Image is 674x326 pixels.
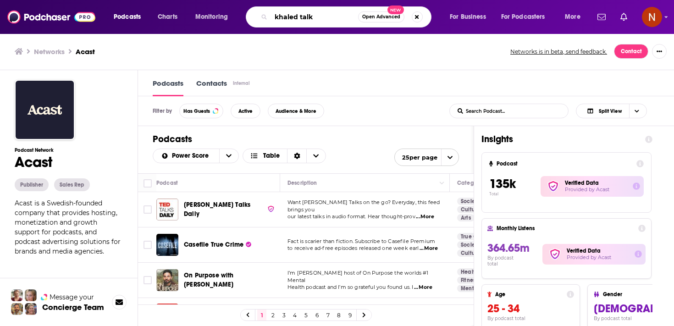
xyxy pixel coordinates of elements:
h1: Acast [15,153,123,171]
h4: By podcast total [487,255,525,267]
button: Has Guests [179,104,223,118]
span: our latest talks in audio format. Hear thought-prov [287,213,415,220]
a: 7 [323,309,332,320]
h4: Monthly Listens [497,225,634,232]
a: 6 [312,309,321,320]
button: open menu [153,153,219,159]
span: [PERSON_NAME] Talks Daily [184,201,250,218]
span: Health podcast and I’m so grateful you found us. I [287,284,414,290]
a: Acast [76,47,95,56]
span: Active [238,109,253,114]
span: Toggle select row [144,205,152,214]
span: New [387,6,404,14]
button: Choose View [576,104,647,118]
span: For Business [450,11,486,23]
img: Casefile True Crime [156,234,178,256]
h5: Provided by Acast [565,186,625,193]
span: Split View [599,109,622,114]
a: Fitness [457,276,481,284]
span: Open Advanced [362,15,400,19]
span: Power Score [172,153,212,159]
span: More [565,11,580,23]
input: Search podcasts, credits, & more... [271,10,358,24]
button: Audience & More [268,104,324,118]
button: open menu [394,149,459,166]
span: 364.65m [487,241,530,255]
a: On Purpose with Jay Shetty [156,269,178,291]
h4: Podcast [497,160,633,167]
img: Sydney Profile [11,289,23,301]
img: Jules Profile [25,289,37,301]
div: Sort Direction [287,149,306,163]
img: User Profile [642,7,662,27]
span: On Purpose with [PERSON_NAME] [184,271,234,288]
span: Logged in as AdelNBM [642,7,662,27]
a: Society [457,198,483,205]
h3: Podcast Network [15,147,123,153]
a: TED Talks Daily [156,199,178,221]
button: Show profile menu [642,7,662,27]
span: Charts [158,11,177,23]
h4: Age [495,291,563,298]
a: Casefile True Crime [184,240,251,249]
span: Monitoring [195,11,228,23]
span: I’m [PERSON_NAME] host of On Purpose the worlds #1 Mental [287,270,429,283]
div: Search podcasts, credits, & more... [254,6,440,28]
span: 25 per page [395,150,437,165]
span: Fact is scarier than fiction. Subscribe to Casefile Premium [287,238,435,244]
button: open menu [443,10,497,24]
a: Economist Podcasts [156,304,178,326]
a: 4 [290,309,299,320]
span: Toggle select row [144,276,152,284]
span: Acast is a Swedish-founded company that provides hosting, monetization and growth support for pod... [15,199,121,255]
span: Has Guests [183,109,210,114]
button: open menu [189,10,240,24]
button: Column Actions [436,178,447,189]
a: Contact [614,44,648,59]
a: Culture [457,249,484,257]
h3: 25 - 34 [487,302,574,315]
span: ...More [416,213,434,221]
a: Culture [457,206,484,213]
span: Want [PERSON_NAME] Talks on the go? Everyday, this feed brings you [287,199,440,213]
img: verified Badge [546,248,564,260]
h3: Concierge Team [42,303,104,312]
a: True Crime [457,233,492,240]
a: 9 [345,309,354,320]
a: Arts [457,214,475,221]
a: [PERSON_NAME] Talks Daily [184,200,275,219]
h2: Verified Data [567,248,627,254]
h2: Choose List sort [153,149,239,163]
a: 8 [334,309,343,320]
button: Networks is in beta, send feedback. [507,48,610,55]
button: Choose View [243,149,326,163]
span: ...More [420,245,438,252]
span: For Podcasters [501,11,545,23]
a: Health [457,268,482,276]
span: ...More [414,284,432,291]
img: Acast logo [15,80,75,140]
h2: Verified Data [565,180,625,186]
a: ContactsInternal [196,79,251,96]
a: On Purpose with [PERSON_NAME] [184,271,275,289]
a: Show notifications dropdown [617,9,631,25]
h1: Podcasts [153,133,459,145]
span: Audience & More [276,109,316,114]
span: Toggle select row [144,241,152,249]
a: Society [457,241,483,249]
a: Mental Health [457,285,502,292]
a: 2 [268,309,277,320]
a: Networks [34,47,65,56]
a: 3 [279,309,288,320]
button: Active [231,104,260,118]
button: open menu [558,10,592,24]
span: Message your [50,293,94,302]
div: Categories [457,177,486,188]
div: Internal [233,80,250,86]
img: Jon Profile [11,303,23,315]
button: open menu [219,149,238,163]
